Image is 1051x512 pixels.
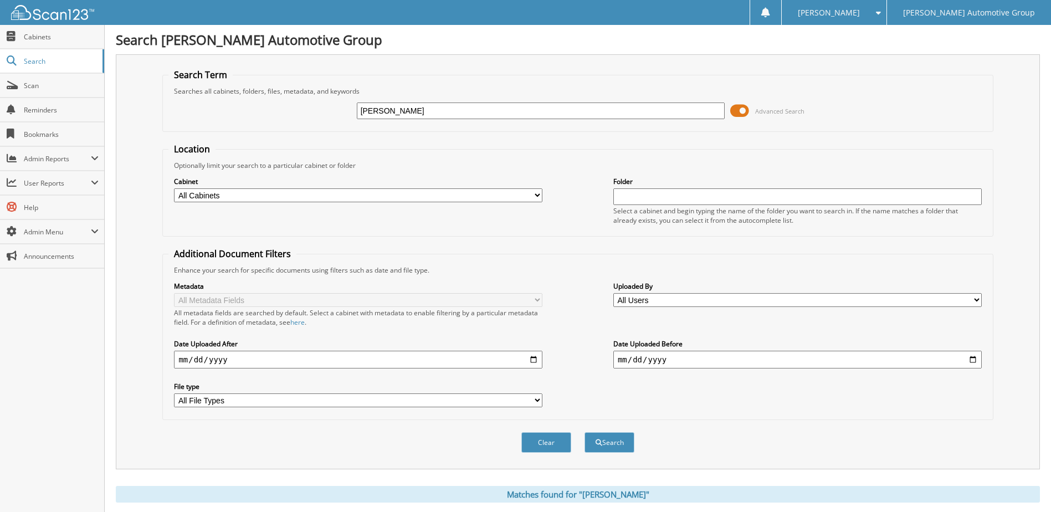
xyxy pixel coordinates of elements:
h1: Search [PERSON_NAME] Automotive Group [116,30,1040,49]
label: Metadata [174,281,542,291]
legend: Additional Document Filters [168,248,296,260]
span: Scan [24,81,99,90]
div: All metadata fields are searched by default. Select a cabinet with metadata to enable filtering b... [174,308,542,327]
label: Date Uploaded After [174,339,542,349]
input: start [174,351,542,368]
div: Select a cabinet and begin typing the name of the folder you want to search in. If the name match... [613,206,982,225]
div: Enhance your search for specific documents using filters such as date and file type. [168,265,987,275]
button: Search [585,432,634,453]
div: Searches all cabinets, folders, files, metadata, and keywords [168,86,987,96]
span: Search [24,57,97,66]
span: Admin Menu [24,227,91,237]
span: Announcements [24,252,99,261]
div: Matches found for "[PERSON_NAME]" [116,486,1040,503]
img: scan123-logo-white.svg [11,5,94,20]
a: here [290,318,305,327]
span: [PERSON_NAME] [798,9,860,16]
button: Clear [521,432,571,453]
input: end [613,351,982,368]
span: Bookmarks [24,130,99,139]
label: Cabinet [174,177,542,186]
span: Cabinets [24,32,99,42]
span: Admin Reports [24,154,91,163]
span: [PERSON_NAME] Automotive Group [903,9,1035,16]
span: Advanced Search [755,107,804,115]
label: Date Uploaded Before [613,339,982,349]
label: File type [174,382,542,391]
span: Help [24,203,99,212]
span: Reminders [24,105,99,115]
label: Uploaded By [613,281,982,291]
legend: Location [168,143,216,155]
div: Optionally limit your search to a particular cabinet or folder [168,161,987,170]
span: User Reports [24,178,91,188]
legend: Search Term [168,69,233,81]
label: Folder [613,177,982,186]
